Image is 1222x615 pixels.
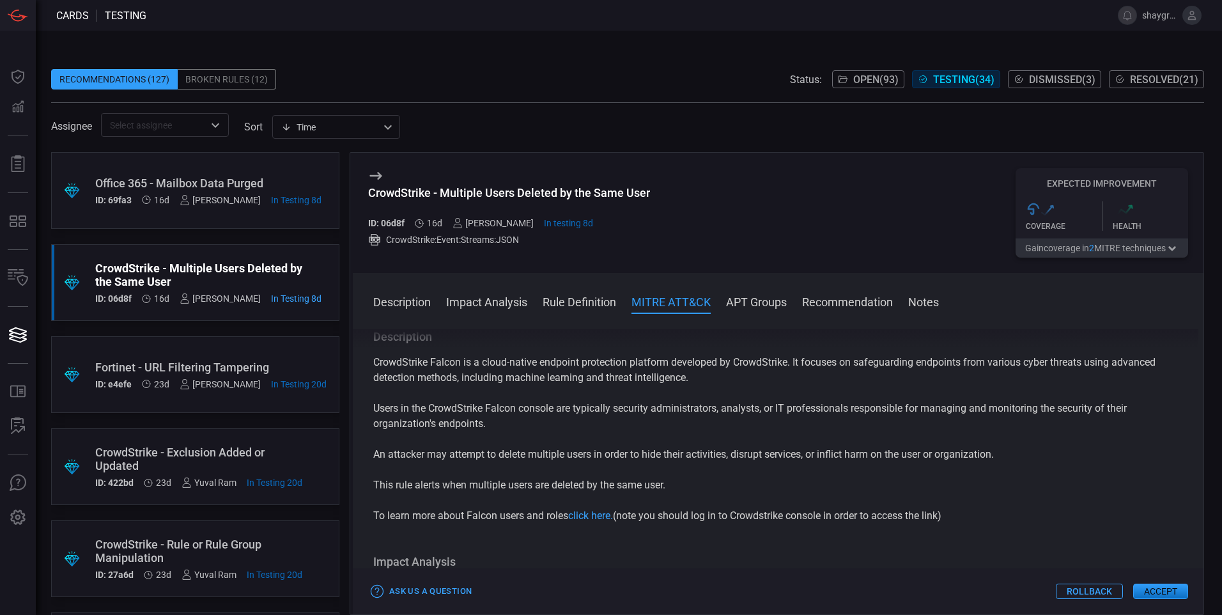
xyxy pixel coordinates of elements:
h5: ID: 27a6d [95,570,134,580]
p: An attacker may attempt to delete multiple users in order to hide their activities, disrupt servi... [373,447,1183,462]
button: Accept [1133,584,1188,599]
h3: Impact Analysis [373,554,1183,570]
span: Aug 04, 2025 1:41 PM [156,478,171,488]
button: Dismissed(3) [1008,70,1101,88]
button: Cards [3,320,33,350]
button: Rollback [1056,584,1123,599]
button: Detections [3,92,33,123]
span: Aug 04, 2025 1:41 PM [156,570,171,580]
button: Resolved(21) [1109,70,1204,88]
div: Recommendations (127) [51,69,178,90]
div: [PERSON_NAME] [452,218,534,228]
h5: Expected Improvement [1016,178,1188,189]
button: Ask Us A Question [3,468,33,499]
span: Status: [790,74,822,86]
span: Aug 07, 2025 5:49 PM [247,478,302,488]
button: Inventory [3,263,33,293]
span: Dismissed ( 3 ) [1029,74,1095,86]
span: Aug 11, 2025 4:04 PM [154,195,169,205]
h5: ID: 422bd [95,478,134,488]
span: Open ( 93 ) [853,74,899,86]
div: Health [1113,222,1189,231]
div: CrowdStrike - Rule or Rule Group Manipulation [95,538,302,564]
h5: ID: 06d8f [368,218,405,228]
h5: ID: 06d8f [95,293,132,304]
button: Impact Analysis [446,293,527,309]
p: Users in the CrowdStrike Falcon console are typically security administrators, analysts, or IT pr... [373,401,1183,432]
div: Yuval Ram [182,478,236,488]
div: CrowdStrike:Event:Streams:JSON [368,233,650,246]
button: Rule Catalog [3,377,33,407]
p: This rule alerts when multiple users are deleted by the same user. [373,478,1183,493]
button: Preferences [3,502,33,533]
label: sort [244,121,263,133]
span: Cards [56,10,89,22]
div: [PERSON_NAME] [180,195,261,205]
div: [PERSON_NAME] [180,293,261,304]
h5: ID: 69fa3 [95,195,132,205]
p: CrowdStrike Falcon is a cloud-native endpoint protection platform developed by CrowdStrike. It fo... [373,355,1183,385]
div: CrowdStrike - Multiple Users Deleted by the Same User [368,186,650,199]
span: Assignee [51,120,92,132]
div: Broken Rules (12) [178,69,276,90]
button: Ask Us a Question [368,582,475,602]
button: APT Groups [726,293,787,309]
span: Aug 11, 2025 4:04 PM [154,293,169,304]
button: Rule Definition [543,293,616,309]
div: [PERSON_NAME] [180,379,261,389]
a: click here. [568,510,613,522]
span: 2 [1089,243,1094,253]
button: Dashboard [3,61,33,92]
button: Open [206,116,224,134]
div: CrowdStrike - Exclusion Added or Updated [95,446,302,472]
p: To learn more about Falcon users and roles (note you should log in to Crowdstrike console in orde... [373,508,1183,524]
span: Aug 07, 2025 5:51 PM [247,570,302,580]
button: Notes [908,293,939,309]
span: Aug 19, 2025 7:08 PM [271,195,321,205]
button: Recommendation [802,293,893,309]
button: Open(93) [832,70,904,88]
span: Resolved ( 21 ) [1130,74,1198,86]
div: Time [281,121,380,134]
button: MITRE ATT&CK [631,293,711,309]
span: Aug 19, 2025 5:43 PM [544,218,593,228]
span: Testing ( 34 ) [933,74,994,86]
button: MITRE - Detection Posture [3,206,33,237]
div: Yuval Ram [182,570,236,580]
button: Reports [3,149,33,180]
input: Select assignee [105,117,204,133]
div: Office 365 - Mailbox Data Purged [95,176,321,190]
span: Aug 19, 2025 5:43 PM [271,293,321,304]
span: Aug 07, 2025 5:56 PM [271,379,327,389]
h5: ID: e4efe [95,379,132,389]
button: Description [373,293,431,309]
button: Testing(34) [912,70,1000,88]
div: Fortinet - URL Filtering Tampering [95,361,327,374]
button: ALERT ANALYSIS [3,411,33,442]
button: Gaincoverage in2MITRE techniques [1016,238,1188,258]
span: Aug 11, 2025 4:04 PM [427,218,442,228]
div: CrowdStrike - Multiple Users Deleted by the Same User [95,261,321,288]
div: Coverage [1026,222,1102,231]
span: shaygro1 [1142,10,1177,20]
span: testing [105,10,146,22]
span: Aug 04, 2025 1:42 PM [154,379,169,389]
